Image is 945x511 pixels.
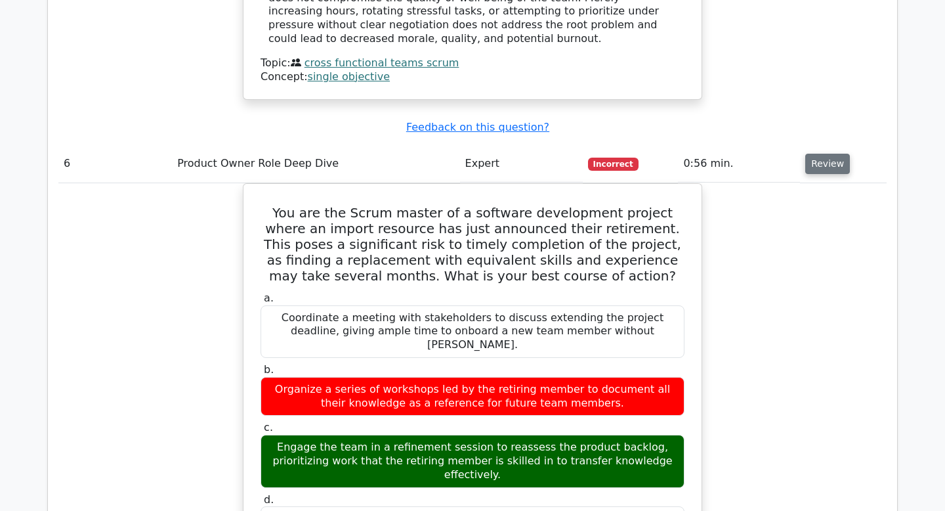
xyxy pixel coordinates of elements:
[264,421,273,433] span: c.
[460,145,583,183] td: Expert
[588,158,639,171] span: Incorrect
[264,292,274,304] span: a.
[308,70,390,83] a: single objective
[406,121,549,133] a: Feedback on this question?
[264,493,274,506] span: d.
[261,56,684,70] div: Topic:
[261,70,684,84] div: Concept:
[261,377,684,416] div: Organize a series of workshops led by the retiring member to document all their knowledge as a re...
[264,363,274,376] span: b.
[304,56,459,69] a: cross functional teams scrum
[58,145,172,183] td: 6
[261,435,684,487] div: Engage the team in a refinement session to reassess the product backlog, prioritizing work that t...
[172,145,459,183] td: Product Owner Role Deep Dive
[678,145,800,183] td: 0:56 min.
[805,154,850,174] button: Review
[259,205,686,284] h5: You are the Scrum master of a software development project where an import resource has just anno...
[261,305,684,358] div: Coordinate a meeting with stakeholders to discuss extending the project deadline, giving ample ti...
